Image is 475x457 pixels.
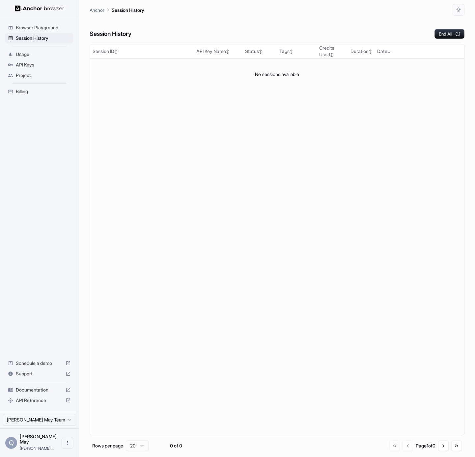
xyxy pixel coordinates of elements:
span: ↕ [369,49,372,54]
div: Schedule a demo [5,358,73,368]
span: Schedule a demo [16,360,63,367]
div: Session History [5,33,73,43]
div: Browser Playground [5,22,73,33]
span: Billing [16,88,71,95]
span: quinn@maymarketingseo.com [20,446,54,451]
div: Support [5,368,73,379]
div: Q [5,437,17,449]
div: Tags [279,48,314,55]
div: Documentation [5,385,73,395]
div: Duration [350,48,372,55]
div: Credits Used [319,45,345,58]
div: API Keys [5,60,73,70]
span: Usage [16,51,71,58]
button: Open menu [62,437,73,449]
span: Quinn May [20,434,57,444]
span: ↕ [226,49,229,54]
p: Rows per page [92,443,123,449]
p: Session History [112,7,144,13]
div: Billing [5,86,73,97]
span: Documentation [16,387,63,393]
span: ↓ [387,49,391,54]
span: Browser Playground [16,24,71,31]
div: Session ID [93,48,191,55]
span: API Reference [16,397,63,404]
div: Page 1 of 0 [416,443,435,449]
nav: breadcrumb [90,6,144,13]
span: ↕ [290,49,293,54]
div: 0 of 0 [159,443,192,449]
span: ↕ [330,52,333,57]
div: Date [377,48,423,55]
span: ↕ [114,49,118,54]
p: Anchor [90,7,104,13]
div: Status [245,48,274,55]
button: End All [434,29,464,39]
span: API Keys [16,62,71,68]
div: Usage [5,49,73,60]
div: API Reference [5,395,73,406]
span: Support [16,370,63,377]
span: Session History [16,35,71,41]
img: Anchor Logo [15,5,64,12]
span: Project [16,72,71,79]
div: API Key Name [196,48,240,55]
div: Project [5,70,73,81]
td: No sessions available [90,59,464,90]
span: ↕ [259,49,262,54]
h6: Session History [90,29,131,39]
